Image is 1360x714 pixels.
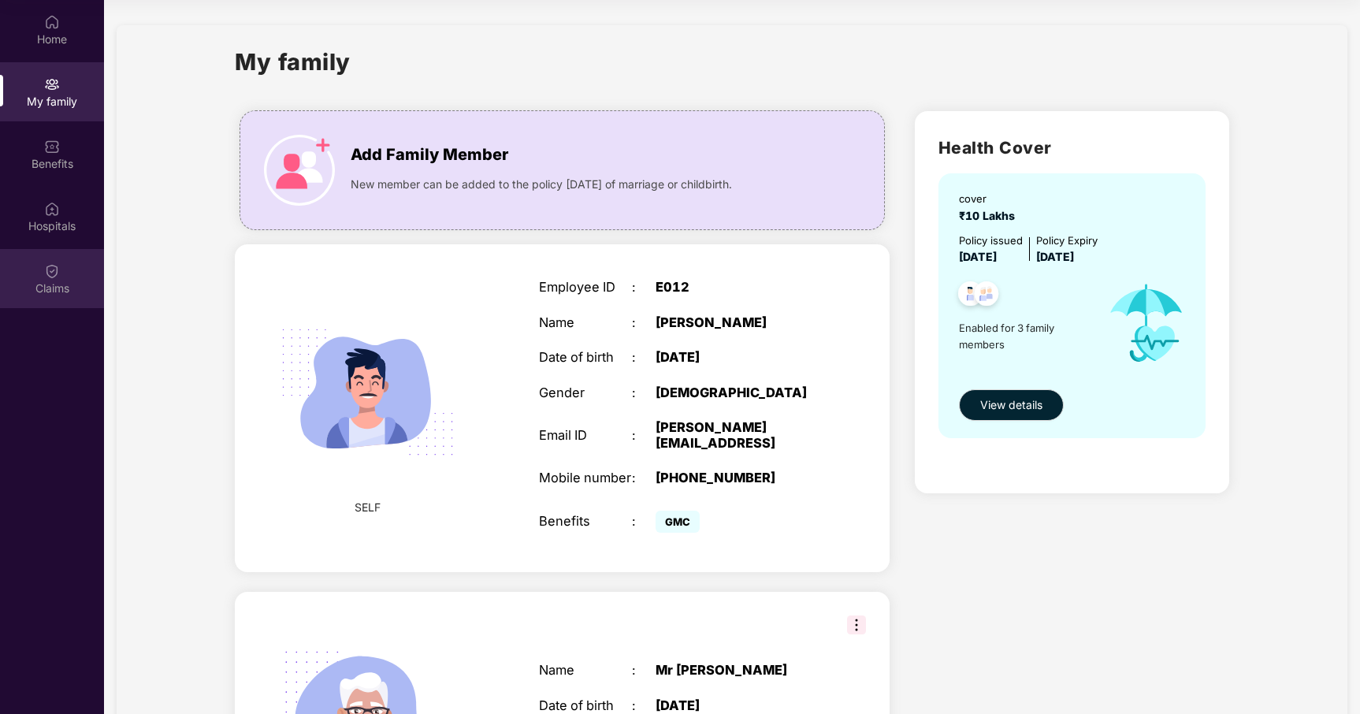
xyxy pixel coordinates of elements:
div: [PHONE_NUMBER] [656,470,819,486]
img: svg+xml;base64,PHN2ZyB4bWxucz0iaHR0cDovL3d3dy53My5vcmcvMjAwMC9zdmciIHdpZHRoPSIyMjQiIGhlaWdodD0iMT... [261,285,474,499]
h2: Health Cover [938,135,1206,161]
div: Name [539,663,632,679]
div: Name [539,315,632,331]
div: : [632,698,656,714]
div: : [632,385,656,401]
span: Enabled for 3 family members [959,320,1093,352]
div: [DATE] [656,698,819,714]
img: icon [264,135,335,206]
div: : [632,663,656,679]
span: GMC [656,511,700,533]
div: Policy issued [959,232,1023,249]
div: : [632,350,656,366]
div: Policy Expiry [1036,232,1098,249]
div: : [632,315,656,331]
div: Date of birth [539,350,632,366]
div: [PERSON_NAME] [656,315,819,331]
span: SELF [355,499,381,516]
div: Employee ID [539,280,632,296]
div: Gender [539,385,632,401]
span: New member can be added to the policy [DATE] of marriage or childbirth. [351,176,732,193]
div: Mr [PERSON_NAME] [656,663,819,679]
span: View details [980,396,1042,414]
div: Date of birth [539,698,632,714]
img: svg+xml;base64,PHN2ZyBpZD0iSG9zcGl0YWxzIiB4bWxucz0iaHR0cDovL3d3dy53My5vcmcvMjAwMC9zdmciIHdpZHRoPS... [44,201,60,217]
button: View details [959,389,1064,421]
div: [DATE] [656,350,819,366]
img: svg+xml;base64,PHN2ZyBpZD0iQ2xhaW0iIHhtbG5zPSJodHRwOi8vd3d3LnczLm9yZy8yMDAwL3N2ZyIgd2lkdGg9IjIwIi... [44,263,60,279]
img: svg+xml;base64,PHN2ZyB3aWR0aD0iMjAiIGhlaWdodD0iMjAiIHZpZXdCb3g9IjAgMCAyMCAyMCIgZmlsbD0ibm9uZSIgeG... [44,76,60,92]
div: [DEMOGRAPHIC_DATA] [656,385,819,401]
div: Benefits [539,514,632,530]
img: svg+xml;base64,PHN2ZyBpZD0iQmVuZWZpdHMiIHhtbG5zPSJodHRwOi8vd3d3LnczLm9yZy8yMDAwL3N2ZyIgd2lkdGg9Ij... [44,139,60,154]
span: ₹10 Lakhs [959,209,1021,222]
div: [PERSON_NAME][EMAIL_ADDRESS] [656,420,819,451]
div: : [632,514,656,530]
div: Mobile number [539,470,632,486]
div: : [632,280,656,296]
div: Email ID [539,428,632,444]
img: icon [1093,266,1201,381]
img: svg+xml;base64,PHN2ZyBpZD0iSG9tZSIgeG1sbnM9Imh0dHA6Ly93d3cudzMub3JnLzIwMDAvc3ZnIiB3aWR0aD0iMjAiIG... [44,14,60,30]
h1: My family [235,44,351,80]
img: svg+xml;base64,PHN2ZyB4bWxucz0iaHR0cDovL3d3dy53My5vcmcvMjAwMC9zdmciIHdpZHRoPSI0OC45NDMiIGhlaWdodD... [968,277,1006,315]
div: : [632,428,656,444]
div: E012 [656,280,819,296]
span: [DATE] [1036,250,1074,263]
div: cover [959,191,1021,207]
div: : [632,470,656,486]
img: svg+xml;base64,PHN2ZyB3aWR0aD0iMzIiIGhlaWdodD0iMzIiIHZpZXdCb3g9IjAgMCAzMiAzMiIgZmlsbD0ibm9uZSIgeG... [847,615,866,634]
img: svg+xml;base64,PHN2ZyB4bWxucz0iaHR0cDovL3d3dy53My5vcmcvMjAwMC9zdmciIHdpZHRoPSI0OC45NDMiIGhlaWdodD... [951,277,990,315]
span: Add Family Member [351,143,508,167]
span: [DATE] [959,250,997,263]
